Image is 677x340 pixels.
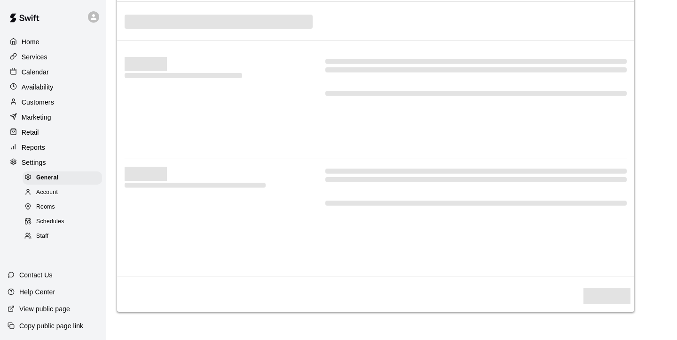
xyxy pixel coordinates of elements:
p: Retail [22,128,39,137]
a: Customers [8,95,98,109]
div: Schedules [23,215,102,228]
p: Marketing [22,113,51,122]
p: Home [22,37,39,47]
p: Reports [22,143,45,152]
p: View public page [19,304,70,314]
span: Rooms [36,202,55,212]
a: Retail [8,125,98,139]
a: Availability [8,80,98,94]
div: Rooms [23,201,102,214]
a: Services [8,50,98,64]
p: Calendar [22,67,49,77]
a: Marketing [8,110,98,124]
p: Services [22,52,47,62]
a: Home [8,35,98,49]
a: Staff [23,229,106,244]
p: Help Center [19,287,55,297]
span: Account [36,188,58,197]
a: General [23,170,106,185]
div: General [23,171,102,185]
a: Account [23,185,106,200]
p: Contact Us [19,270,53,280]
div: Staff [23,230,102,243]
a: Schedules [23,215,106,229]
p: Copy public page link [19,321,83,331]
span: Schedules [36,217,64,227]
span: General [36,173,59,183]
div: Account [23,186,102,199]
span: Staff [36,232,48,241]
p: Availability [22,82,54,92]
a: Rooms [23,200,106,215]
a: Reports [8,140,98,154]
p: Settings [22,158,46,167]
p: Customers [22,97,54,107]
a: Settings [8,155,98,170]
a: Calendar [8,65,98,79]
